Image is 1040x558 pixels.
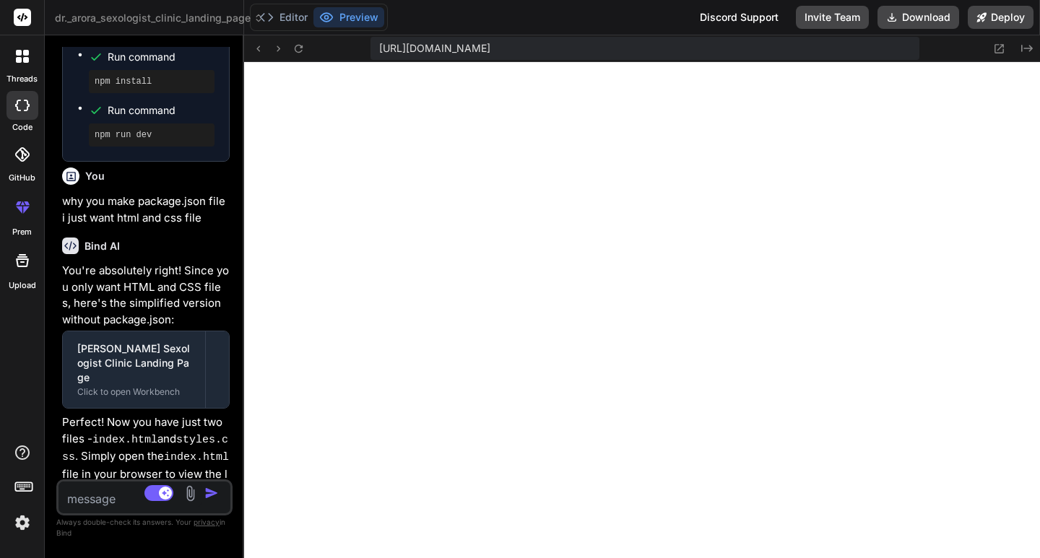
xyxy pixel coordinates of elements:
[194,518,220,526] span: privacy
[63,331,205,408] button: [PERSON_NAME] Sexologist Clinic Landing PageClick to open Workbench
[379,41,490,56] span: [URL][DOMAIN_NAME]
[253,7,313,27] button: Editor
[95,129,209,141] pre: npm run dev
[9,279,36,292] label: Upload
[56,515,233,540] p: Always double-check its answers. Your in Bind
[62,414,230,547] p: Perfect! Now you have just two files - and . Simply open the file in your browser to view the lan...
[77,386,191,398] div: Click to open Workbench
[12,121,32,134] label: code
[62,193,230,226] p: why you make package.json file i just want html and css file
[92,434,157,446] code: index.html
[796,6,869,29] button: Invite Team
[10,510,35,535] img: settings
[182,485,199,502] img: attachment
[9,172,35,184] label: GitHub
[313,7,384,27] button: Preview
[6,73,38,85] label: threads
[164,451,229,463] code: index.html
[62,263,230,328] p: You're absolutely right! Since you only want HTML and CSS files, here's the simplified version wi...
[691,6,787,29] div: Discord Support
[77,341,191,385] div: [PERSON_NAME] Sexologist Clinic Landing Page
[55,11,264,25] span: dr._arora_sexologist_clinic_landing_page
[12,226,32,238] label: prem
[204,486,219,500] img: icon
[968,6,1033,29] button: Deploy
[108,50,214,64] span: Run command
[85,169,105,183] h6: You
[877,6,959,29] button: Download
[84,239,120,253] h6: Bind AI
[108,103,214,118] span: Run command
[95,76,209,87] pre: npm install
